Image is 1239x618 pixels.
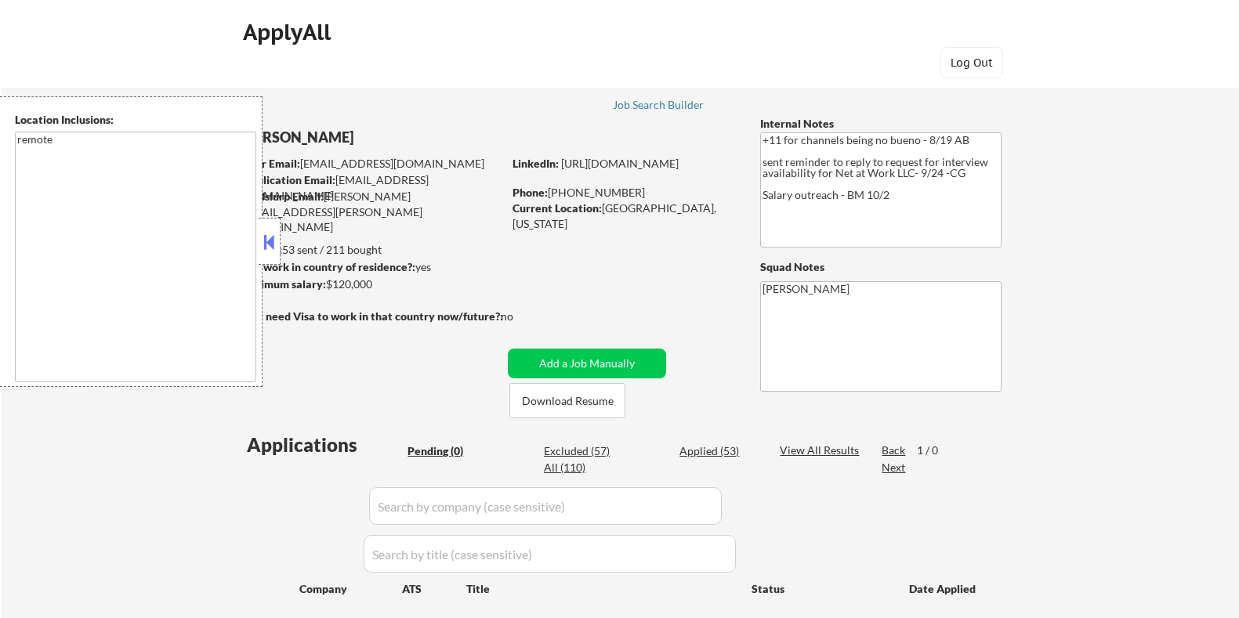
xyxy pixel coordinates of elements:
div: Date Applied [909,581,978,597]
div: 53 sent / 211 bought [241,242,502,258]
input: Search by title (case sensitive) [364,535,736,573]
div: Title [466,581,737,597]
div: Next [882,460,907,475]
div: Status [752,574,886,602]
strong: Can work in country of residence?: [241,260,415,273]
input: Search by company (case sensitive) [369,487,722,525]
div: [PHONE_NUMBER] [513,185,734,201]
div: ATS [402,581,466,597]
strong: Phone: [513,186,548,199]
button: Download Resume [509,383,625,418]
div: ApplyAll [243,19,335,45]
div: Company [299,581,402,597]
div: Back [882,443,907,458]
div: Applications [247,435,402,454]
strong: Application Email: [243,173,335,186]
div: Squad Notes [760,259,1002,275]
div: [GEOGRAPHIC_DATA], [US_STATE] [513,201,734,231]
div: All (110) [544,460,622,475]
button: Log Out [940,47,1003,78]
strong: Mailslurp Email: [242,190,324,203]
a: Job Search Builder [613,99,705,114]
div: Job Search Builder [613,99,705,110]
div: no [501,309,545,324]
div: Excluded (57) [544,443,622,459]
div: View All Results [780,443,864,458]
strong: Current Location: [513,201,602,215]
div: Internal Notes [760,116,1002,132]
div: $120,000 [241,276,502,292]
strong: Will need Visa to work in that country now/future?: [242,309,503,323]
div: [PERSON_NAME][EMAIL_ADDRESS][PERSON_NAME][DOMAIN_NAME] [242,189,502,235]
strong: Minimum salary: [241,277,326,291]
div: Applied (53) [679,443,758,459]
div: [EMAIL_ADDRESS][DOMAIN_NAME] [243,156,502,172]
div: 1 / 0 [917,443,953,458]
div: [EMAIL_ADDRESS][DOMAIN_NAME] [243,172,502,203]
div: yes [241,259,498,275]
strong: LinkedIn: [513,157,559,170]
div: [PERSON_NAME] [242,128,564,147]
div: Pending (0) [408,443,486,459]
a: [URL][DOMAIN_NAME] [561,157,679,170]
div: Location Inclusions: [15,112,256,128]
button: Add a Job Manually [508,349,666,378]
